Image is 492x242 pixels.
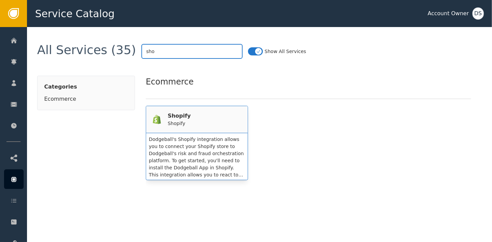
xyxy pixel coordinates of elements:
[428,9,469,18] div: Account Owner
[146,76,471,99] div: Ecommerce
[265,48,306,55] label: Show All Services
[168,120,191,127] div: Shopify
[149,137,244,192] span: Dodgeball's Shopify integration allows you to connect your Shopify store to Dodgeball's risk and ...
[472,7,484,20] button: DS
[35,6,115,21] span: Service Catalog
[37,44,136,59] div: All Services (35)
[44,83,128,91] span: Categories
[168,112,191,120] div: Shopify
[141,44,243,59] input: Search Services
[44,95,128,103] div: Ecommerce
